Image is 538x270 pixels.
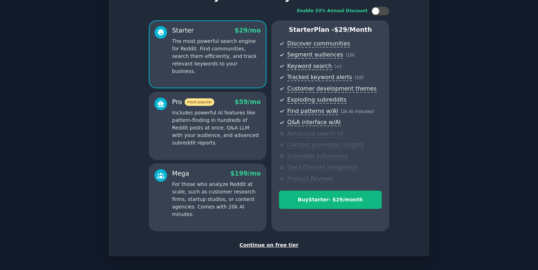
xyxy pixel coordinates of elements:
[279,191,382,209] button: BuyStarter- $29/month
[346,53,354,58] span: ( 10 )
[287,141,364,149] span: Content promotion insights
[287,175,333,183] span: Product Reviews
[235,27,261,34] span: $ 29 /mo
[172,98,214,107] div: Pro
[235,98,261,105] span: $ 59 /mo
[287,74,352,81] span: Tracked keyword alerts
[287,96,346,104] span: Exploding subreddits
[172,26,194,35] div: Starter
[341,109,374,114] span: ( 2k AI minutes )
[287,130,343,138] span: Advanced search UI
[116,241,422,249] div: Continue on free tier
[287,51,343,59] span: Segment audiences
[172,38,261,75] p: The most powerful search engine for Reddit. Find communities, search them efficiently, and track ...
[287,85,377,93] span: Customer development themes
[287,63,332,70] span: Keyword search
[354,75,363,80] span: ( 10 )
[287,164,358,171] span: Slack/Discord integration
[287,153,347,160] span: Subreddit influencers
[230,170,261,177] span: $ 199 /mo
[279,25,382,34] p: Starter Plan -
[172,109,261,147] p: Includes powerful AI features like pattern-finding in hundreds of Reddit posts at once, Q&A LLM w...
[287,119,341,126] span: Q&A interface w/AI
[287,40,350,48] span: Discover communities
[334,64,342,69] span: ( ∞ )
[185,98,215,106] span: most popular
[287,108,338,115] span: Find patterns w/AI
[297,8,368,14] div: Enable 33% Annual Discount
[172,181,261,218] p: For those who analyze Reddit at scale, such as customer research firms, startup studios, or conte...
[334,26,372,33] span: $ 29 /month
[279,196,381,203] div: Buy Starter - $ 29 /month
[172,169,189,178] div: Mega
